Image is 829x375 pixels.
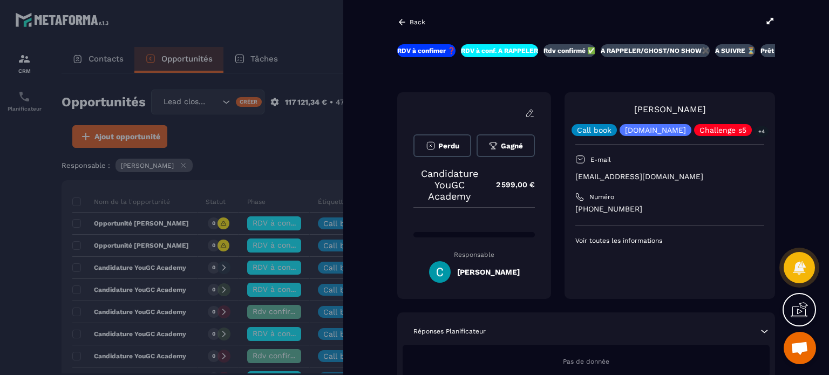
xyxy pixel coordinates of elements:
[501,142,523,150] span: Gagné
[577,126,611,134] p: Call book
[590,155,611,164] p: E-mail
[575,204,764,214] p: [PHONE_NUMBER]
[634,104,706,114] a: [PERSON_NAME]
[625,126,686,134] p: [DOMAIN_NAME]
[410,18,425,26] p: Back
[485,174,535,195] p: 2 599,00 €
[699,126,746,134] p: Challenge s5
[413,168,485,202] p: Candidature YouGC Academy
[457,268,520,276] h5: [PERSON_NAME]
[715,46,755,55] p: A SUIVRE ⏳
[413,327,486,336] p: Réponses Planificateur
[563,358,609,365] span: Pas de donnée
[755,126,769,137] p: +4
[784,332,816,364] div: Ouvrir le chat
[477,134,535,157] button: Gagné
[438,142,459,150] span: Perdu
[575,172,764,182] p: [EMAIL_ADDRESS][DOMAIN_NAME]
[589,193,614,201] p: Numéro
[413,134,471,157] button: Perdu
[413,251,535,258] p: Responsable
[397,46,456,55] p: RDV à confimer ❓
[575,236,764,245] p: Voir toutes les informations
[543,46,595,55] p: Rdv confirmé ✅
[601,46,710,55] p: A RAPPELER/GHOST/NO SHOW✖️
[760,46,815,55] p: Prêt à acheter 🎰
[461,46,538,55] p: RDV à conf. A RAPPELER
